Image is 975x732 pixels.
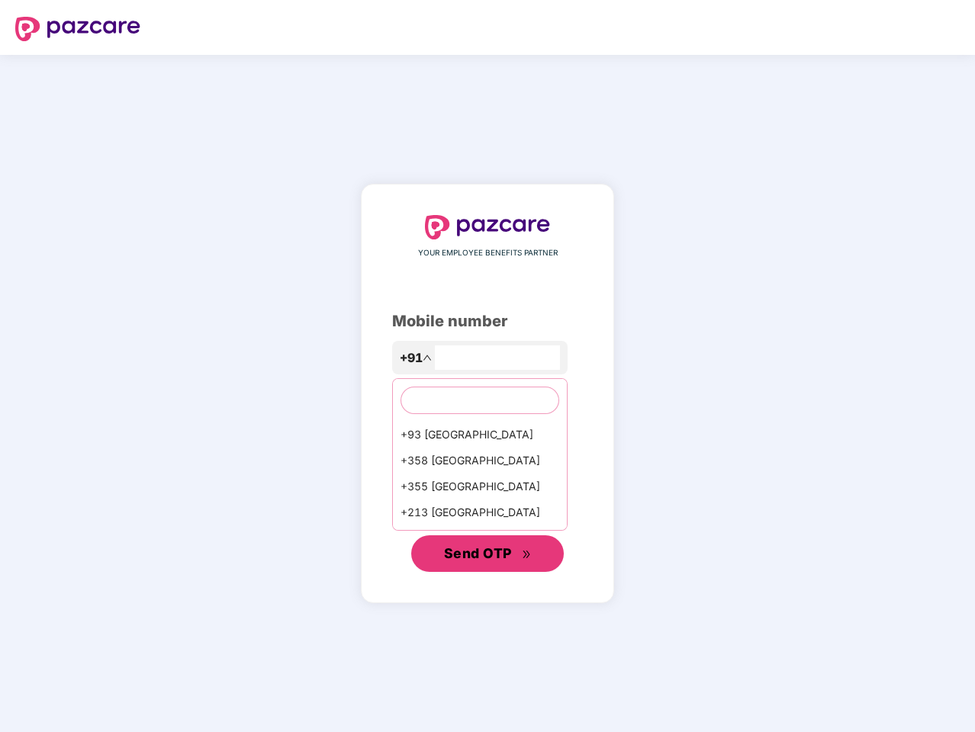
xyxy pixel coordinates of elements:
span: +91 [400,348,423,368]
img: logo [15,17,140,41]
img: logo [425,215,550,239]
button: Send OTPdouble-right [411,535,564,572]
div: Mobile number [392,310,583,333]
span: double-right [522,550,532,560]
div: +93 [GEOGRAPHIC_DATA] [393,422,567,448]
span: up [423,353,432,362]
span: YOUR EMPLOYEE BENEFITS PARTNER [418,247,558,259]
div: +355 [GEOGRAPHIC_DATA] [393,474,567,499]
div: +358 [GEOGRAPHIC_DATA] [393,448,567,474]
div: +1684 AmericanSamoa [393,525,567,551]
span: Send OTP [444,545,512,561]
div: +213 [GEOGRAPHIC_DATA] [393,499,567,525]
